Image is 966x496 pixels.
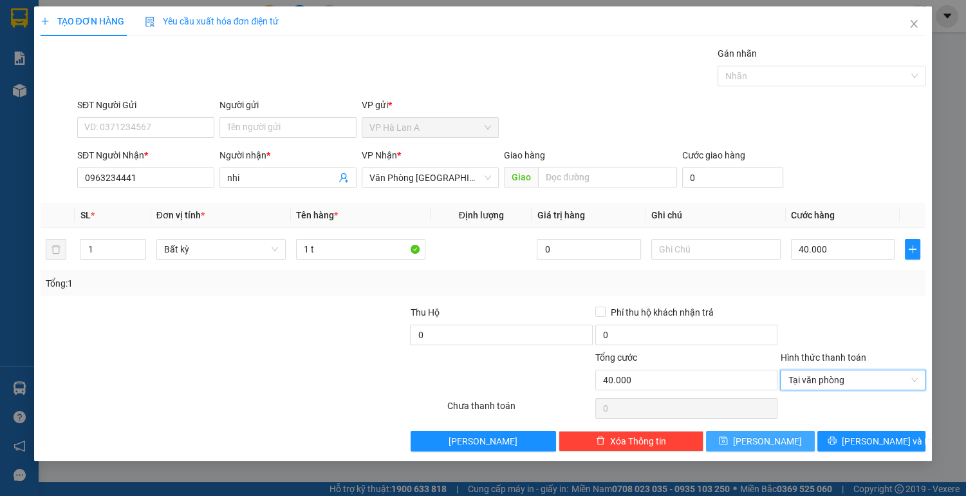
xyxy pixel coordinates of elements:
[651,239,781,260] input: Ghi Chú
[296,210,338,220] span: Tên hàng
[646,203,786,228] th: Ghi chú
[46,276,374,291] div: Tổng: 1
[219,98,357,112] div: Người gửi
[537,210,584,220] span: Giá trị hàng
[131,249,145,259] span: Decrease Value
[911,376,918,384] span: close-circle
[446,399,594,421] div: Chưa thanh toán
[77,98,214,112] div: SĐT Người Gửi
[369,168,491,187] span: Văn Phòng Sài Gòn
[788,370,918,390] span: Tại văn phòng
[791,210,835,220] span: Cước hàng
[817,431,925,452] button: printer[PERSON_NAME] và In
[842,434,932,448] span: [PERSON_NAME] và In
[504,150,545,160] span: Giao hàng
[828,436,837,446] span: printer
[906,244,920,254] span: plus
[596,436,605,446] span: delete
[909,19,919,29] span: close
[41,16,124,26] span: TẠO ĐƠN HÀNG
[537,239,641,260] input: 0
[733,434,802,448] span: [PERSON_NAME]
[682,167,784,188] input: Cước giao hàng
[595,352,637,363] span: Tổng cước
[719,436,728,446] span: save
[362,98,499,112] div: VP gửi
[219,148,357,162] div: Người nhận
[538,167,676,187] input: Dọc đường
[362,150,397,160] span: VP Nhận
[156,210,205,220] span: Đơn vị tính
[559,431,704,452] button: deleteXóa Thông tin
[135,251,143,258] span: down
[718,48,757,59] label: Gán nhãn
[610,434,666,448] span: Xóa Thông tin
[296,239,425,260] input: VD: Bàn, Ghế
[369,118,491,137] span: VP Hà Lan A
[706,431,814,452] button: save[PERSON_NAME]
[410,307,439,318] span: Thu Hộ
[449,434,517,448] span: [PERSON_NAME]
[411,431,556,452] button: [PERSON_NAME]
[339,173,349,183] span: user-add
[145,16,279,26] span: Yêu cầu xuất hóa đơn điện tử
[41,17,50,26] span: plus
[780,352,866,363] label: Hình thức thanh toán
[896,6,932,43] button: Close
[135,242,143,249] span: up
[80,210,90,220] span: SL
[682,150,745,160] label: Cước giao hàng
[145,17,155,27] img: icon
[46,239,66,260] button: delete
[459,210,504,220] span: Định lượng
[504,167,538,187] span: Giao
[164,240,278,259] span: Bất kỳ
[606,305,719,320] span: Phí thu hộ khách nhận trả
[905,239,920,260] button: plus
[77,148,214,162] div: SĐT Người Nhận
[131,240,145,249] span: Increase Value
